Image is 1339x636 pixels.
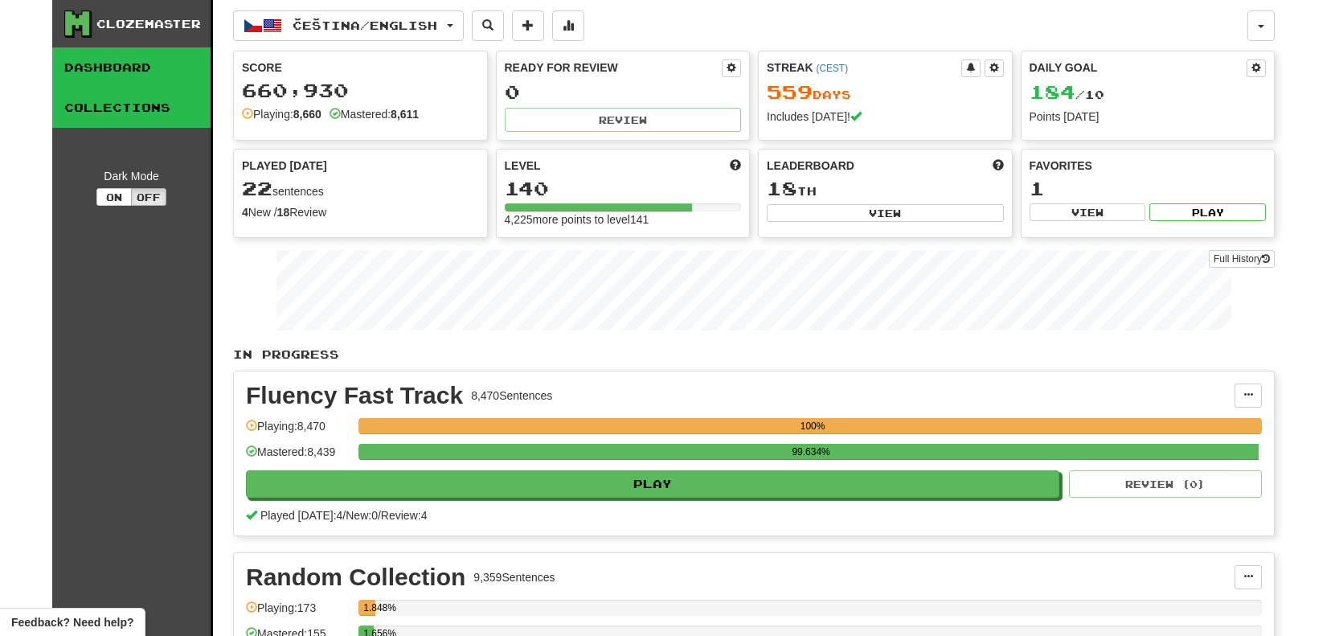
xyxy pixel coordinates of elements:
[1030,80,1075,103] span: 184
[767,178,1004,199] div: th
[246,418,350,445] div: Playing: 8,470
[242,158,327,174] span: Played [DATE]
[242,178,479,199] div: sentences
[131,188,166,206] button: Off
[472,10,504,41] button: Search sentences
[233,347,1275,363] p: In Progress
[381,509,428,522] span: Review: 4
[346,509,378,522] span: New: 0
[363,444,1259,460] div: 99.634%
[342,509,346,522] span: /
[730,158,741,174] span: Score more points to level up
[1069,470,1262,498] button: Review (0)
[242,106,321,122] div: Playing:
[378,509,381,522] span: /
[246,600,350,626] div: Playing: 173
[505,82,742,102] div: 0
[233,10,464,41] button: Čeština/English
[293,108,321,121] strong: 8,660
[767,204,1004,222] button: View
[767,80,813,103] span: 559
[260,509,342,522] span: Played [DATE]: 4
[505,211,742,228] div: 4,225 more points to level 141
[1030,88,1104,101] span: / 10
[471,388,552,404] div: 8,470 Sentences
[1209,250,1275,268] a: Full History
[242,177,272,199] span: 22
[246,444,350,470] div: Mastered: 8,439
[64,168,199,184] div: Dark Mode
[246,565,465,589] div: Random Collection
[391,108,419,121] strong: 8,611
[11,614,133,630] span: Open feedback widget
[1149,203,1266,221] button: Play
[767,177,797,199] span: 18
[1030,203,1146,221] button: View
[242,204,479,220] div: New / Review
[816,63,848,74] a: (CEST)
[767,158,854,174] span: Leaderboard
[473,569,555,585] div: 9,359 Sentences
[52,47,211,88] a: Dashboard
[96,188,132,206] button: On
[242,206,248,219] strong: 4
[363,418,1262,434] div: 100%
[505,158,541,174] span: Level
[363,600,375,616] div: 1.848%
[1030,158,1267,174] div: Favorites
[767,82,1004,103] div: Day s
[293,18,437,32] span: Čeština / English
[242,59,479,76] div: Score
[512,10,544,41] button: Add sentence to collection
[52,88,211,128] a: Collections
[246,470,1059,498] button: Play
[1030,178,1267,199] div: 1
[767,109,1004,125] div: Includes [DATE]!
[246,384,463,408] div: Fluency Fast Track
[505,59,723,76] div: Ready for Review
[96,16,201,32] div: Clozemaster
[1030,59,1247,77] div: Daily Goal
[552,10,584,41] button: More stats
[505,108,742,132] button: Review
[330,106,419,122] div: Mastered:
[505,178,742,199] div: 140
[767,59,961,76] div: Streak
[242,80,479,101] div: 660,930
[277,206,290,219] strong: 18
[993,158,1004,174] span: This week in points, UTC
[1030,109,1267,125] div: Points [DATE]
